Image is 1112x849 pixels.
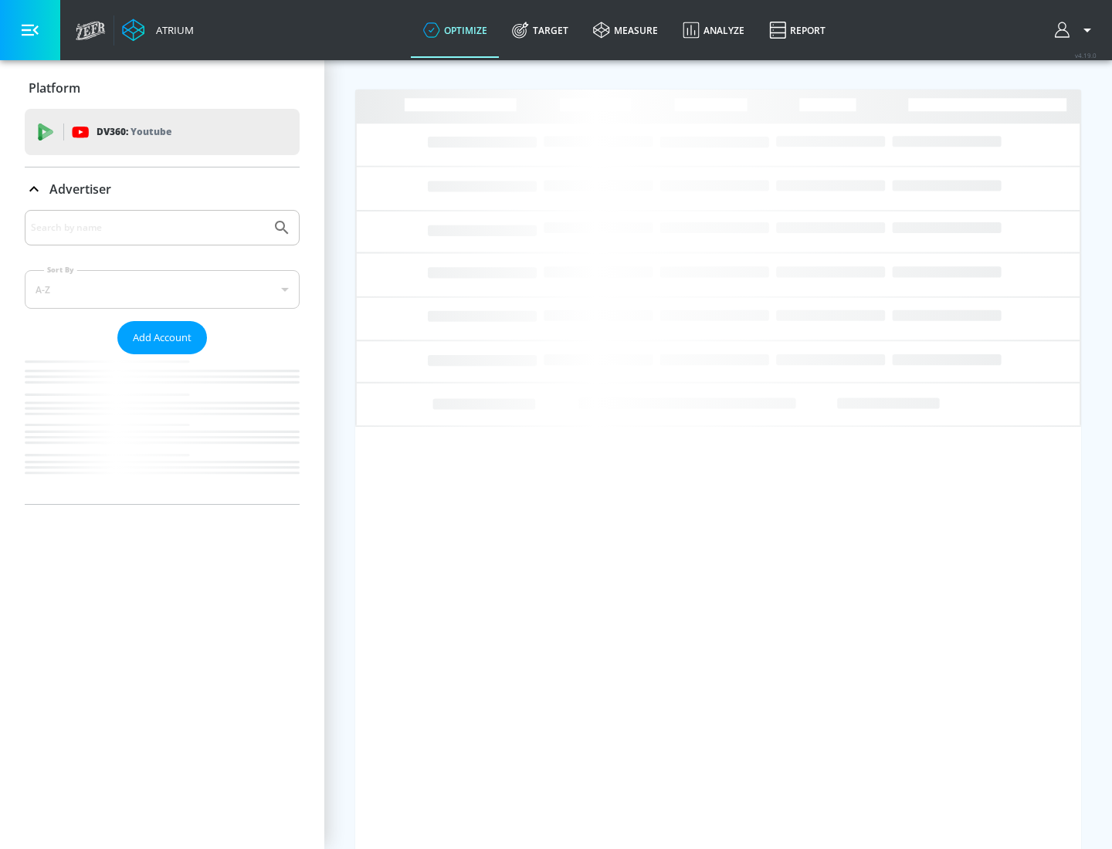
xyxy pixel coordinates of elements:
div: Atrium [150,23,194,37]
input: Search by name [31,218,265,238]
a: optimize [411,2,500,58]
p: DV360: [97,123,171,140]
a: measure [581,2,670,58]
p: Platform [29,79,80,96]
label: Sort By [44,265,77,275]
div: Advertiser [25,210,300,504]
div: DV360: Youtube [25,109,300,155]
button: Add Account [117,321,207,354]
p: Youtube [131,123,171,140]
div: Advertiser [25,167,300,211]
a: Target [500,2,581,58]
a: Atrium [122,19,194,42]
p: Advertiser [49,181,111,198]
div: Platform [25,66,300,110]
nav: list of Advertiser [25,354,300,504]
span: v 4.19.0 [1075,51,1097,59]
a: Report [757,2,838,58]
span: Add Account [133,329,192,347]
a: Analyze [670,2,757,58]
div: A-Z [25,270,300,309]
